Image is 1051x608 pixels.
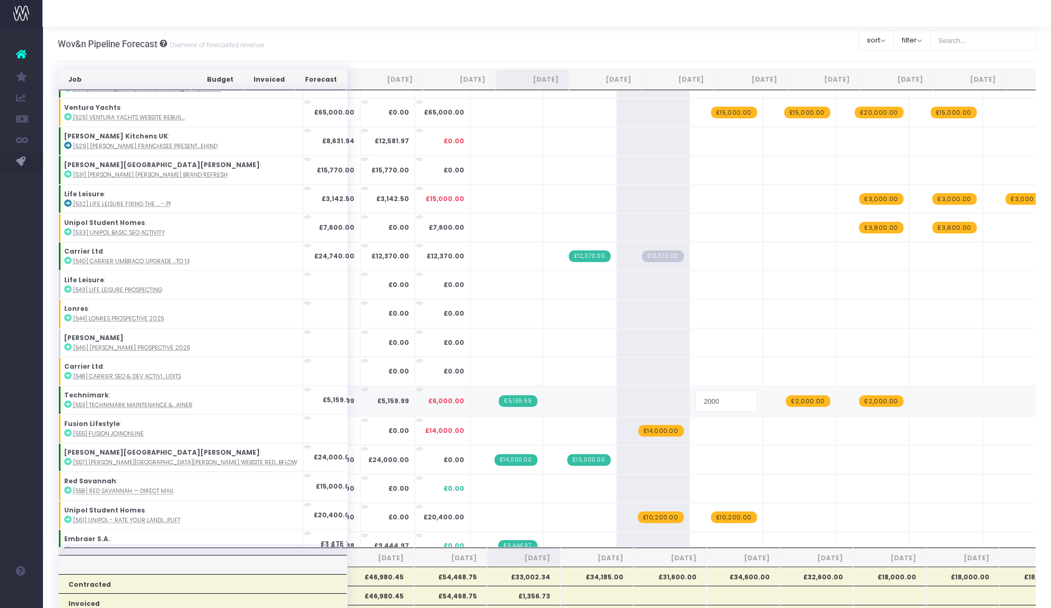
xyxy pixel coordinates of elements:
[444,280,464,290] span: £0.00
[58,574,348,593] th: Contracted
[341,567,414,586] th: £46,980.45
[711,511,757,523] span: wayahead Revenue Forecast Item
[319,223,354,232] strong: £7,600.00
[926,567,1000,586] th: £18,000.00
[444,455,464,465] span: £0.00
[388,367,409,376] strong: £0.00
[167,39,264,49] small: Overview of forecasted revenue
[414,567,487,586] th: £54,468.75
[633,567,707,586] th: £31,600.00
[1005,193,1049,205] span: wayahead Revenue Forecast Item
[73,401,193,409] abbr: [553] Technimark Maintenance & Improvement retainer
[707,567,780,586] th: £34,600.00
[423,69,496,90] th: Sep 25: activate to sort column ascending
[423,513,464,522] span: £20,400.00
[375,136,409,145] strong: £12,581.97
[498,540,537,552] span: Streamtime Invoice: 767 – [562] Embraer hosting - extra bandwidth
[425,194,464,204] span: £15,000.00
[388,484,409,493] strong: £0.00
[368,455,409,464] strong: £24,000.00
[58,39,158,49] span: Wov&n Pipeline Forecast
[859,193,903,205] span: wayahead Revenue Forecast Item
[444,367,464,376] span: £0.00
[320,539,354,548] strong: £3,475.38
[73,85,222,93] abbr: [522] Rhatigan - B2B Retainer (3 months) - DRAFT
[376,194,409,203] strong: £3,142.50
[73,229,165,237] abbr: [533] Unipol basic SEO activity
[425,426,464,436] span: £14,000.00
[388,513,409,522] strong: £0.00
[780,567,853,586] th: £32,600.00
[853,567,926,586] th: £18,000.00
[58,328,303,357] td: :
[58,386,303,414] td: :
[444,136,464,146] span: £0.00
[64,304,88,313] strong: Lonres
[64,476,116,485] strong: Red Savannah
[930,30,1036,51] input: Search...
[320,541,354,550] strong: £3,475.38
[638,425,684,437] span: wayahead Revenue Forecast Item
[494,454,537,466] span: Streamtime Invoice: 773 – [557] Langham Hall Website Redesign into Webflow
[314,510,354,519] strong: £20,400.00
[64,189,104,198] strong: Life Leisure
[322,136,354,145] strong: £8,631.94
[58,357,303,386] td: :
[73,487,174,495] abbr: [558] Red Savannah — direct mail
[714,69,787,90] th: Jan 26: activate to sort column ascending
[497,553,550,563] span: [DATE]
[932,193,976,205] span: wayahead Revenue Forecast Item
[73,171,228,179] abbr: [531] Langham Hall Brand Refresh
[58,299,303,328] td: :
[429,223,464,232] span: £7,600.00
[64,132,168,141] strong: [PERSON_NAME] Kitchens UK
[73,142,218,150] abbr: [529] Nolte Franchisee Presentation & Leave Behind
[644,553,697,563] span: [DATE]
[322,194,354,203] strong: £3,142.50
[642,250,684,262] span: Streamtime Draft Invoice: null – [540] Carrier Umbraco upgrade
[388,309,409,318] strong: £0.00
[936,553,989,563] span: [DATE]
[58,529,303,558] td: :
[317,166,354,175] strong: £15,770.00
[388,338,409,347] strong: £0.00
[73,458,297,466] abbr: [557] Langham Hall Website Redesign into Webflow
[414,586,487,605] th: £54,468.75
[244,69,295,90] th: Invoiced
[323,395,354,404] strong: £5,159.99
[855,107,904,118] span: wayahead Revenue Forecast Item
[73,200,171,208] abbr: [532] Life Leisure Fixing the Foundation - P1
[316,482,354,491] strong: £15,000.00
[64,103,120,112] strong: Ventura Yachts
[790,553,843,563] span: [DATE]
[64,534,110,543] strong: Embraer S.A.
[350,69,423,90] th: Aug 25: activate to sort column ascending
[638,511,684,523] span: wayahead Revenue Forecast Item
[73,286,162,294] abbr: [543] life leisure prospecting
[641,69,714,90] th: Dec 25: activate to sort column ascending
[570,553,623,563] span: [DATE]
[64,275,104,284] strong: Life Leisure
[192,69,244,90] th: Budget
[784,107,830,118] span: wayahead Revenue Forecast Item
[496,69,568,90] th: Oct 25: activate to sort column ascending
[377,396,409,405] strong: £5,159.99
[569,250,611,262] span: Streamtime Invoice: 775 – [540] Carrier Umbraco upgrade
[58,242,303,271] td: :
[64,390,109,399] strong: Technimark
[444,309,464,318] span: £0.00
[560,567,633,586] th: £34,185.00
[933,69,1006,90] th: Apr 26: activate to sort column ascending
[499,395,537,407] span: Streamtime Invoice: 772 – [553] Technimark website support retainer
[314,453,354,462] strong: £24,000.00
[58,127,303,155] td: :
[64,419,120,428] strong: Fusion Lifestyle
[58,98,303,127] td: :
[931,107,977,118] span: wayahead Revenue Forecast Item
[64,160,260,169] strong: [PERSON_NAME][GEOGRAPHIC_DATA][PERSON_NAME]
[295,69,347,90] th: Forecast
[569,69,641,90] th: Nov 25: activate to sort column ascending
[444,541,464,551] span: £0.00
[567,454,611,466] span: Streamtime Invoice: 780 – [557] Langham Hall Website Redesign into Webflow
[859,395,903,407] span: wayahead Revenue Forecast Item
